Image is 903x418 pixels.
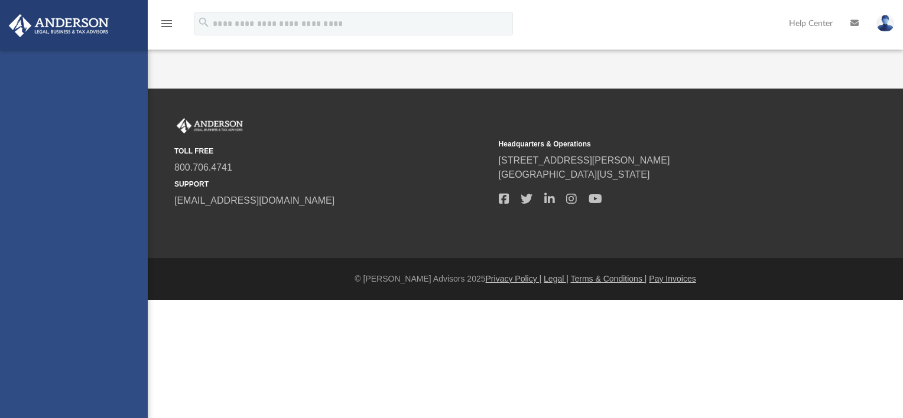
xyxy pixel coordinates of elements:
img: Anderson Advisors Platinum Portal [5,14,112,37]
img: Anderson Advisors Platinum Portal [174,118,245,133]
small: Headquarters & Operations [499,139,815,149]
i: search [197,16,210,29]
a: [EMAIL_ADDRESS][DOMAIN_NAME] [174,195,334,205]
small: TOLL FREE [174,146,491,156]
a: menu [160,22,174,31]
a: [STREET_ADDRESS][PERSON_NAME] [499,155,670,165]
a: Terms & Conditions | [571,274,647,283]
small: SUPPORT [174,179,491,190]
a: Privacy Policy | [486,274,542,283]
a: Pay Invoices [649,274,696,283]
i: menu [160,17,174,31]
a: 800.706.4741 [174,162,232,172]
a: [GEOGRAPHIC_DATA][US_STATE] [499,169,650,179]
a: Legal | [544,274,569,283]
img: User Pic [876,15,894,32]
div: © [PERSON_NAME] Advisors 2025 [148,273,903,285]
